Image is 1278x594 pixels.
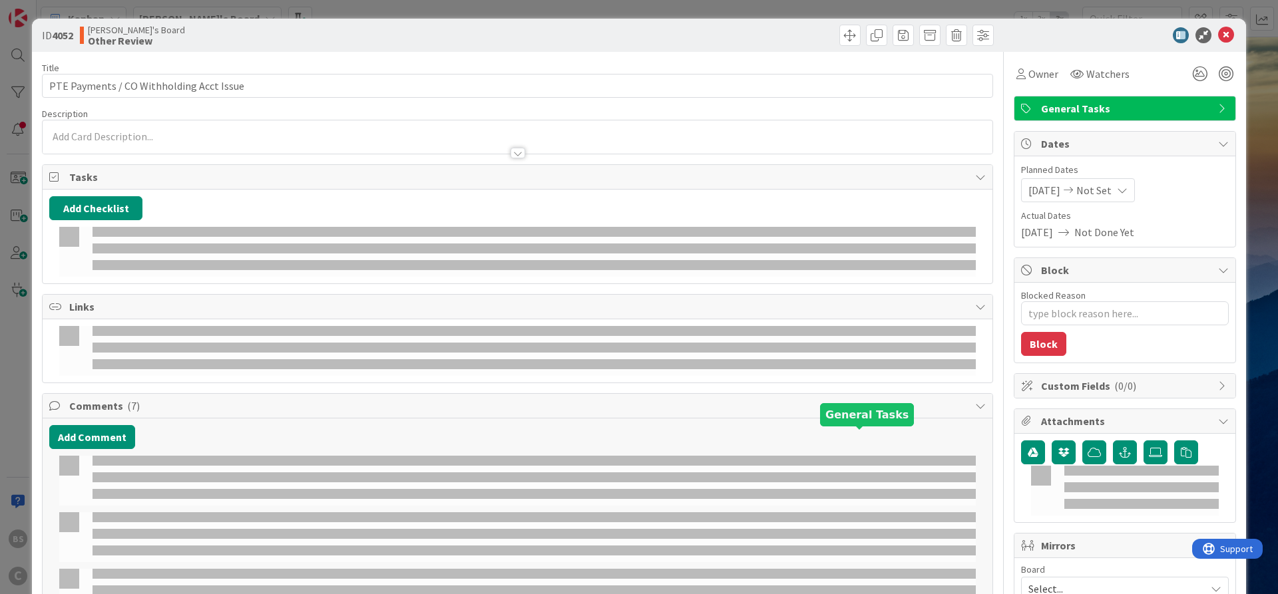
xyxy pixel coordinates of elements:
span: General Tasks [1041,100,1211,116]
span: ( 7 ) [127,399,140,412]
b: 4052 [52,29,73,42]
span: Board [1021,565,1045,574]
span: Owner [1028,66,1058,82]
button: Add Checklist [49,196,142,220]
span: Dates [1041,136,1211,152]
span: Support [28,2,61,18]
input: type card name here... [42,74,993,98]
span: Block [1041,262,1211,278]
button: Block [1021,332,1066,356]
span: Tasks [69,169,968,185]
span: Comments [69,398,968,414]
span: ID [42,27,73,43]
span: Links [69,299,968,315]
span: Not Set [1076,182,1112,198]
span: Custom Fields [1041,378,1211,394]
span: Attachments [1041,413,1211,429]
span: [PERSON_NAME]'s Board [88,25,185,35]
span: [DATE] [1021,224,1053,240]
button: Add Comment [49,425,135,449]
span: Planned Dates [1021,163,1229,177]
span: [DATE] [1028,182,1060,198]
span: Not Done Yet [1074,224,1134,240]
span: Description [42,108,88,120]
b: Other Review [88,35,185,46]
span: ( 0/0 ) [1114,379,1136,392]
span: Mirrors [1041,537,1211,553]
label: Title [42,62,59,74]
span: Watchers [1086,66,1130,82]
label: Blocked Reason [1021,289,1086,301]
span: Actual Dates [1021,209,1229,223]
h5: General Tasks [825,408,909,421]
